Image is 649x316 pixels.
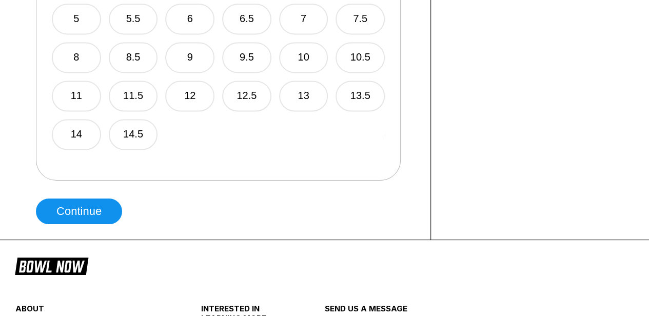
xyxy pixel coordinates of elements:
button: 9 [165,42,214,73]
button: 14.5 [109,119,158,150]
button: 12 [165,81,214,111]
button: 7.5 [336,4,385,34]
button: 6.5 [222,4,271,34]
button: 14 [52,119,101,150]
button: 9.5 [222,42,271,73]
button: 5 [52,4,101,34]
button: 7 [279,4,328,34]
button: 8 [52,42,101,73]
button: Continue [36,199,122,224]
button: 10 [279,42,328,73]
button: 13 [279,81,328,111]
button: 13.5 [336,81,385,111]
button: 8.5 [109,42,158,73]
button: 10.5 [336,42,385,73]
button: 12.5 [222,81,271,111]
button: 6 [165,4,214,34]
button: 11.5 [109,81,158,111]
button: 5.5 [109,4,158,34]
button: 11 [52,81,101,111]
